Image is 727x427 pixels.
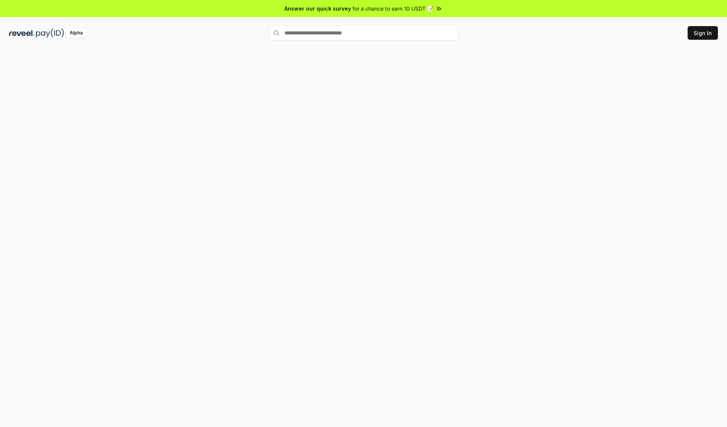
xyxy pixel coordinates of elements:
span: for a chance to earn 10 USDT 📝 [353,5,434,12]
button: Sign In [688,26,718,40]
img: reveel_dark [9,28,34,38]
img: pay_id [36,28,64,38]
span: Answer our quick survey [284,5,351,12]
div: Alpha [66,28,87,38]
